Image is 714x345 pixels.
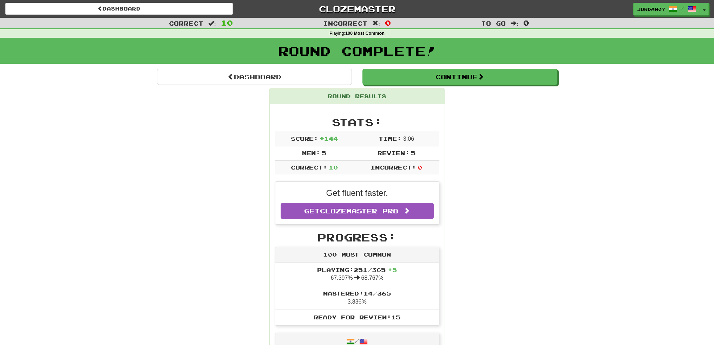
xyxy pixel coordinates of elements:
span: Clozemaster Pro [320,207,398,215]
span: Score: [290,135,318,142]
span: : [372,20,380,26]
span: Time: [379,135,401,142]
span: 10 [329,164,338,171]
span: + 144 [320,135,338,142]
div: Round Results [270,89,445,104]
span: Playing: 251 / 365 [317,266,397,273]
span: / [681,6,684,11]
a: Dashboard [157,69,352,85]
a: Jordan07 / [633,3,700,15]
button: Continue [362,69,557,85]
a: Clozemaster [243,3,471,15]
a: GetClozemaster Pro [281,203,434,219]
li: 67.397% 68.767% [275,263,439,286]
span: New: [302,150,320,156]
span: 0 [418,164,422,171]
h2: Stats: [275,117,439,128]
li: 3.836% [275,286,439,310]
a: Dashboard [5,3,233,15]
span: Correct: [290,164,327,171]
span: 10 [221,19,233,27]
span: 0 [523,19,529,27]
span: 5 [322,150,326,156]
span: Review: [377,150,409,156]
span: Mastered: 14 / 365 [323,290,391,297]
span: Incorrect: [371,164,416,171]
span: 0 [385,19,391,27]
span: : [511,20,518,26]
span: 3 : 0 6 [403,136,414,142]
span: To go [481,20,506,27]
span: Correct [169,20,203,27]
h1: Round Complete! [2,44,712,58]
strong: 100 Most Common [345,31,385,36]
span: + 5 [388,266,397,273]
div: 100 Most Common [275,247,439,263]
span: : [208,20,216,26]
span: Ready for Review: 15 [314,314,400,320]
span: Incorrect [323,20,367,27]
p: Get fluent faster. [281,187,434,199]
span: Jordan07 [637,6,665,12]
h2: Progress: [275,232,439,243]
span: 5 [411,150,415,156]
